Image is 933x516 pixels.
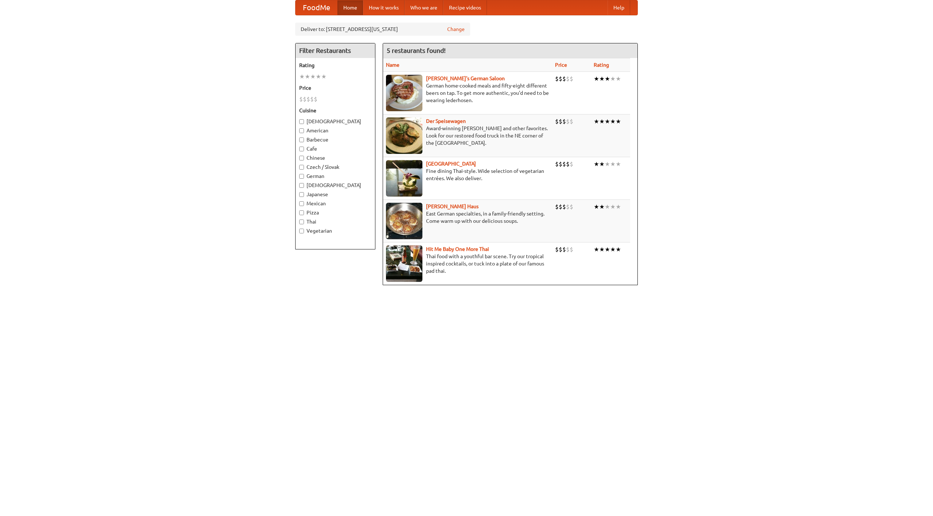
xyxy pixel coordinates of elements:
li: $ [314,95,317,103]
li: ★ [599,75,605,83]
li: ★ [594,160,599,168]
li: ★ [599,203,605,211]
a: [GEOGRAPHIC_DATA] [426,161,476,167]
img: kohlhaus.jpg [386,203,422,239]
li: $ [555,203,559,211]
a: Der Speisewagen [426,118,466,124]
label: [DEMOGRAPHIC_DATA] [299,182,371,189]
li: $ [566,245,570,253]
li: ★ [316,73,321,81]
img: speisewagen.jpg [386,117,422,154]
li: ★ [610,75,616,83]
li: ★ [321,73,327,81]
input: Mexican [299,201,304,206]
li: $ [555,160,559,168]
li: $ [559,75,562,83]
li: ★ [610,160,616,168]
li: $ [303,95,307,103]
li: $ [566,117,570,125]
li: ★ [599,160,605,168]
li: $ [562,245,566,253]
li: ★ [594,117,599,125]
label: Czech / Slovak [299,163,371,171]
li: $ [570,160,573,168]
li: $ [310,95,314,103]
label: Vegetarian [299,227,371,234]
li: $ [570,245,573,253]
label: [DEMOGRAPHIC_DATA] [299,118,371,125]
input: [DEMOGRAPHIC_DATA] [299,183,304,188]
li: $ [570,75,573,83]
input: American [299,128,304,133]
label: Mexican [299,200,371,207]
li: ★ [616,75,621,83]
p: Award-winning [PERSON_NAME] and other favorites. Look for our restored food truck in the NE corne... [386,125,549,147]
li: $ [559,203,562,211]
li: $ [570,203,573,211]
a: [PERSON_NAME]'s German Saloon [426,75,505,81]
li: $ [307,95,310,103]
img: esthers.jpg [386,75,422,111]
li: $ [555,117,559,125]
input: [DEMOGRAPHIC_DATA] [299,119,304,124]
input: Japanese [299,192,304,197]
label: American [299,127,371,134]
label: Chinese [299,154,371,162]
li: ★ [610,117,616,125]
li: ★ [610,203,616,211]
li: $ [559,160,562,168]
a: Hit Me Baby One More Thai [426,246,489,252]
p: Thai food with a youthful bar scene. Try our tropical inspired cocktails, or tuck into a plate of... [386,253,549,275]
li: $ [555,75,559,83]
img: satay.jpg [386,160,422,197]
li: $ [566,160,570,168]
li: $ [566,75,570,83]
li: ★ [594,245,599,253]
p: German home-cooked meals and fifty-eight different beers on tap. To get more authentic, you'd nee... [386,82,549,104]
input: Chinese [299,156,304,160]
li: ★ [594,75,599,83]
a: Home [337,0,363,15]
li: $ [570,117,573,125]
a: Price [555,62,567,68]
a: FoodMe [296,0,337,15]
li: ★ [605,75,610,83]
li: ★ [616,245,621,253]
li: ★ [605,203,610,211]
p: East German specialties, in a family-friendly setting. Come warm up with our delicious soups. [386,210,549,225]
li: ★ [616,203,621,211]
h5: Rating [299,62,371,69]
a: Change [447,26,465,33]
a: Name [386,62,399,68]
li: ★ [616,117,621,125]
label: Japanese [299,191,371,198]
div: Deliver to: [STREET_ADDRESS][US_STATE] [295,23,470,36]
label: Barbecue [299,136,371,143]
li: ★ [610,245,616,253]
label: Pizza [299,209,371,216]
li: ★ [605,245,610,253]
li: $ [562,203,566,211]
input: Vegetarian [299,229,304,233]
a: [PERSON_NAME] Haus [426,203,479,209]
li: $ [555,245,559,253]
label: German [299,172,371,180]
a: Who we are [405,0,443,15]
li: $ [299,95,303,103]
li: ★ [310,73,316,81]
li: ★ [594,203,599,211]
h5: Price [299,84,371,92]
a: Recipe videos [443,0,487,15]
input: German [299,174,304,179]
input: Cafe [299,147,304,151]
li: ★ [616,160,621,168]
h4: Filter Restaurants [296,43,375,58]
li: $ [566,203,570,211]
li: $ [562,160,566,168]
li: ★ [305,73,310,81]
h5: Cuisine [299,107,371,114]
a: How it works [363,0,405,15]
